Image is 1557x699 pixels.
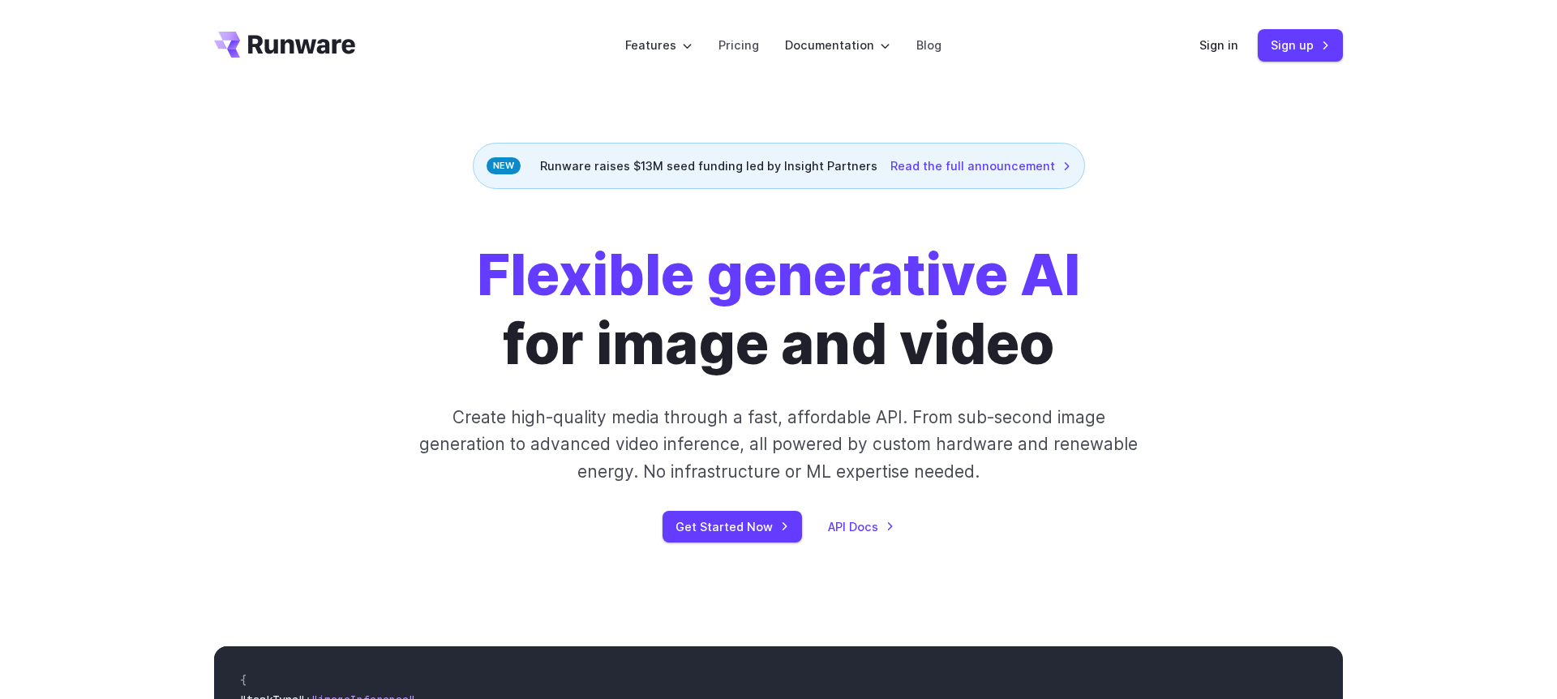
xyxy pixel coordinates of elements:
a: Get Started Now [663,511,802,542]
a: Blog [916,36,941,54]
a: Read the full announcement [890,157,1071,175]
a: API Docs [828,517,894,536]
h1: for image and video [477,241,1080,378]
a: Pricing [718,36,759,54]
label: Documentation [785,36,890,54]
p: Create high-quality media through a fast, affordable API. From sub-second image generation to adv... [418,404,1140,485]
span: { [240,673,247,688]
a: Go to / [214,32,355,58]
label: Features [625,36,693,54]
strong: Flexible generative AI [477,240,1080,309]
div: Runware raises $13M seed funding led by Insight Partners [473,143,1085,189]
a: Sign up [1258,29,1343,61]
a: Sign in [1199,36,1238,54]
